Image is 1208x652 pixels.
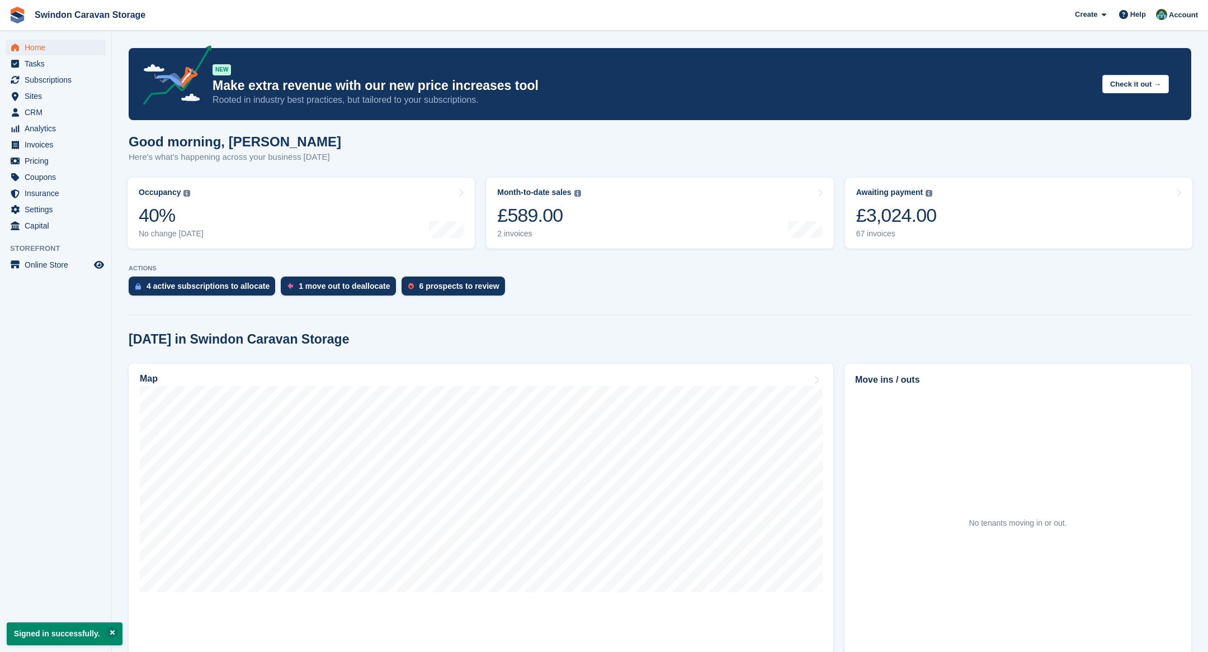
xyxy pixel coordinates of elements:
[856,204,937,227] div: £3,024.00
[30,6,150,24] a: Swindon Caravan Storage
[299,282,390,291] div: 1 move out to deallocate
[7,622,122,645] p: Signed in successfully.
[497,188,571,197] div: Month-to-date sales
[855,373,1181,387] h2: Move ins / outs
[213,64,231,75] div: NEW
[6,121,106,136] a: menu
[25,153,92,169] span: Pricing
[139,229,204,239] div: No change [DATE]
[281,277,401,301] a: 1 move out to deallocate
[128,178,475,249] a: Occupancy 40% No change [DATE]
[139,188,181,197] div: Occupancy
[6,153,106,169] a: menu
[969,517,1067,529] div: No tenants moving in or out.
[6,56,106,72] a: menu
[25,218,92,234] span: Capital
[25,72,92,88] span: Subscriptions
[25,88,92,104] span: Sites
[213,78,1093,94] p: Make extra revenue with our new price increases tool
[6,202,106,217] a: menu
[134,45,212,109] img: price-adjustments-announcement-icon-8257ccfd72463d97f412b2fc003d46551f7dbcb40ab6d574587a9cd5c0d94...
[1075,9,1097,20] span: Create
[856,229,937,239] div: 67 invoices
[10,243,111,254] span: Storefront
[419,282,499,291] div: 6 prospects to review
[147,282,270,291] div: 4 active subscriptions to allocate
[1169,9,1198,21] span: Account
[497,204,581,227] div: £589.00
[6,40,106,55] a: menu
[129,265,1191,272] p: ACTIONS
[129,332,349,347] h2: [DATE] in Swindon Caravan Storage
[6,137,106,153] a: menu
[140,374,158,384] h2: Map
[25,40,92,55] span: Home
[497,229,581,239] div: 2 invoices
[129,277,281,301] a: 4 active subscriptions to allocate
[25,257,92,273] span: Online Store
[1130,9,1146,20] span: Help
[6,218,106,234] a: menu
[845,178,1192,249] a: Awaiting payment £3,024.00 67 invoices
[6,169,106,185] a: menu
[6,88,106,104] a: menu
[139,204,204,227] div: 40%
[25,185,92,201] span: Insurance
[856,188,923,197] div: Awaiting payment
[1102,75,1169,93] button: Check it out →
[6,104,106,120] a: menu
[9,7,26,23] img: stora-icon-8386f47178a22dfd0bd8f6a31ec36ba5ce8667c1dd55bd0f319d3a0aa187defe.svg
[6,257,106,273] a: menu
[25,121,92,136] span: Analytics
[402,277,511,301] a: 6 prospects to review
[6,185,106,201] a: menu
[25,56,92,72] span: Tasks
[287,283,293,289] img: move_outs_to_deallocate_icon-f764333ba52eb49d3ac5e1228854f67142a1ed5810a6f6cc68b1a99e826820c5.svg
[25,137,92,153] span: Invoices
[1156,9,1167,20] img: Claire Read
[25,202,92,217] span: Settings
[408,283,414,289] img: prospect-51fa495bee0391a8d652442698ab0144808aea92771e9ea1ae160a38d050c398.svg
[213,94,1093,106] p: Rooted in industry best practices, but tailored to your subscriptions.
[25,169,92,185] span: Coupons
[129,151,341,164] p: Here's what's happening across your business [DATE]
[6,72,106,88] a: menu
[574,190,581,197] img: icon-info-grey-7440780725fd019a000dd9b08b2336e03edf1995a4989e88bcd33f0948082b44.svg
[135,283,141,290] img: active_subscription_to_allocate_icon-d502201f5373d7db506a760aba3b589e785aa758c864c3986d89f69b8ff3...
[183,190,190,197] img: icon-info-grey-7440780725fd019a000dd9b08b2336e03edf1995a4989e88bcd33f0948082b44.svg
[129,134,341,149] h1: Good morning, [PERSON_NAME]
[926,190,932,197] img: icon-info-grey-7440780725fd019a000dd9b08b2336e03edf1995a4989e88bcd33f0948082b44.svg
[25,104,92,120] span: CRM
[92,258,106,272] a: Preview store
[486,178,833,249] a: Month-to-date sales £589.00 2 invoices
